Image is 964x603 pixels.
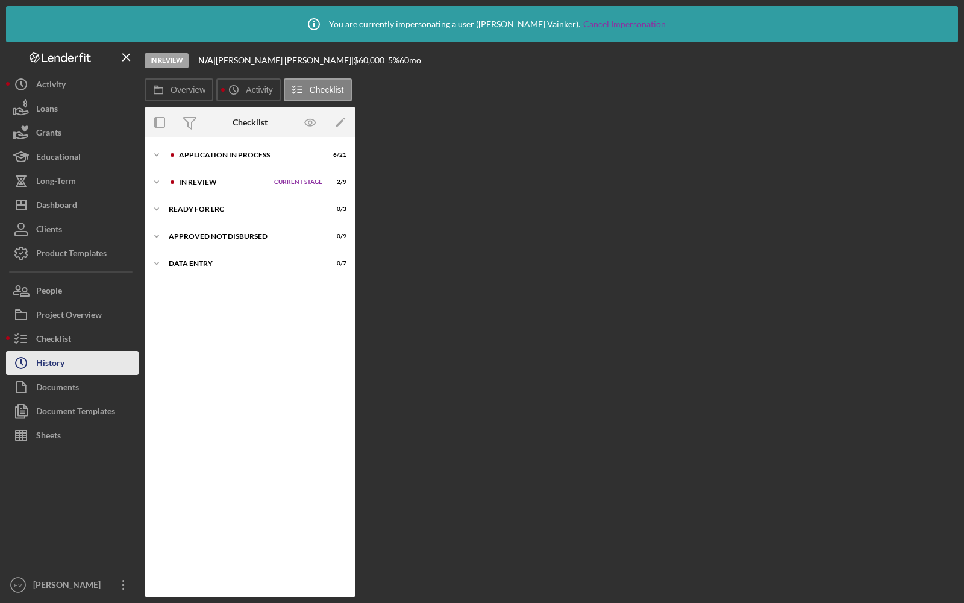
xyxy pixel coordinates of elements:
[325,233,346,240] div: 0 / 9
[284,78,352,101] button: Checklist
[36,351,64,378] div: History
[30,573,108,600] div: [PERSON_NAME]
[216,78,280,101] button: Activity
[171,85,205,95] label: Overview
[169,260,316,267] div: Data Entry
[325,178,346,186] div: 2 / 9
[36,169,76,196] div: Long-Term
[6,303,139,327] button: Project Overview
[6,145,139,169] button: Educational
[399,55,421,65] div: 60 mo
[36,193,77,220] div: Dashboard
[198,55,213,65] b: N/A
[6,241,139,265] button: Product Templates
[36,327,71,354] div: Checklist
[36,72,66,99] div: Activity
[36,375,79,402] div: Documents
[36,303,102,330] div: Project Overview
[36,241,107,268] div: Product Templates
[274,178,322,186] span: Current Stage
[6,351,139,375] button: History
[145,78,213,101] button: Overview
[179,151,316,159] div: Application In Process
[145,53,189,68] div: In Review
[36,96,58,124] div: Loans
[6,399,139,423] button: Document Templates
[6,121,139,145] button: Grants
[6,169,139,193] button: Long-Term
[310,85,344,95] label: Checklist
[6,573,139,597] button: EV[PERSON_NAME]
[6,96,139,121] button: Loans
[6,217,139,241] button: Clients
[6,423,139,447] button: Sheets
[179,178,268,186] div: In Review
[6,327,139,351] button: Checklist
[325,206,346,213] div: 0 / 3
[246,85,272,95] label: Activity
[169,233,316,240] div: Approved Not Disbursed
[14,582,22,589] text: EV
[36,399,115,426] div: Document Templates
[36,279,62,306] div: People
[36,217,62,244] div: Clients
[233,118,268,127] div: Checklist
[299,9,666,39] div: You are currently impersonating a user ( [PERSON_NAME] Vainker ).
[6,72,139,96] button: Activity
[388,55,399,65] div: 5 %
[354,55,384,65] span: $60,000
[169,206,316,213] div: Ready for LRC
[6,375,139,399] button: Documents
[36,423,61,450] div: Sheets
[36,145,81,172] div: Educational
[198,55,216,65] div: |
[6,279,139,303] button: People
[325,260,346,267] div: 0 / 7
[325,151,346,159] div: 6 / 21
[583,19,666,29] a: Cancel Impersonation
[6,193,139,217] button: Dashboard
[216,55,354,65] div: [PERSON_NAME] [PERSON_NAME] |
[36,121,61,148] div: Grants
